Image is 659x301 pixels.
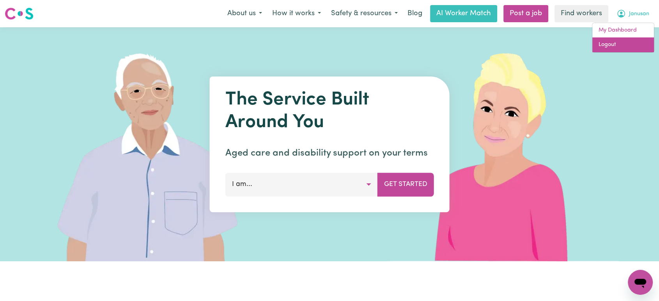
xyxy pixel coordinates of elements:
[629,10,649,18] span: Janusan
[222,5,267,22] button: About us
[611,5,654,22] button: My Account
[225,146,434,160] p: Aged care and disability support on your terms
[5,7,34,21] img: Careseekers logo
[403,5,427,22] a: Blog
[430,5,497,22] a: AI Worker Match
[592,23,654,38] a: My Dashboard
[326,5,403,22] button: Safety & resources
[377,173,434,196] button: Get Started
[225,173,378,196] button: I am...
[554,5,608,22] a: Find workers
[225,89,434,134] h1: The Service Built Around You
[5,5,34,23] a: Careseekers logo
[592,23,654,53] div: My Account
[267,5,326,22] button: How it works
[628,270,653,295] iframe: Button to launch messaging window
[503,5,548,22] a: Post a job
[592,37,654,52] a: Logout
